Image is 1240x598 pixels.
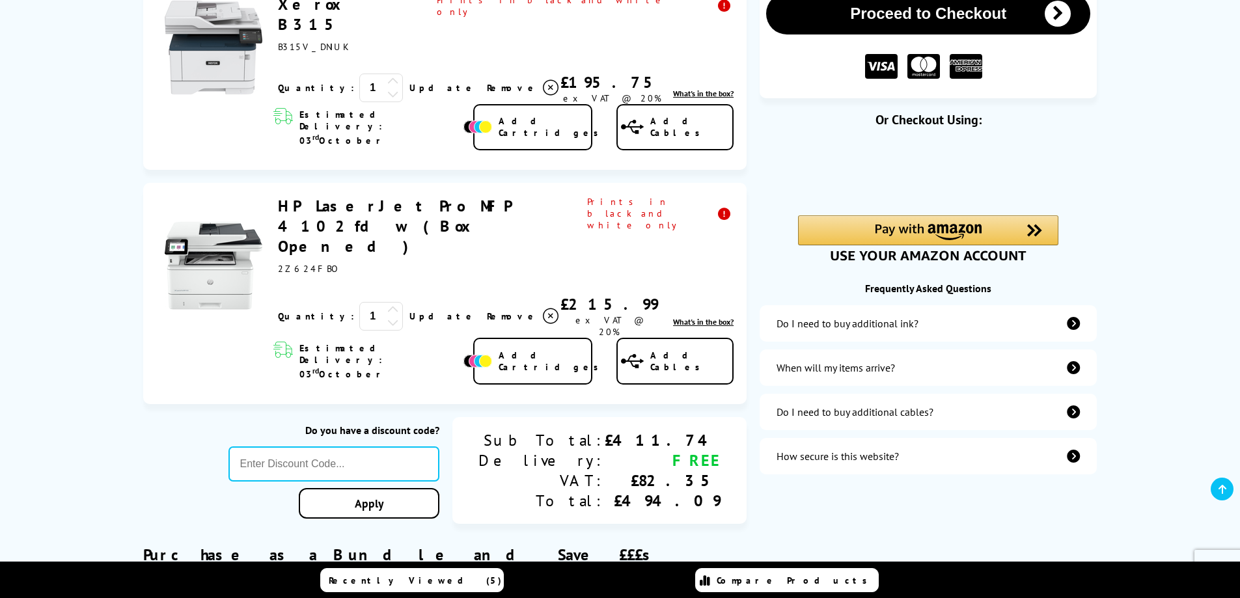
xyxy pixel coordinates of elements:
[487,82,538,94] span: Remove
[587,196,734,231] span: Prints in black and white only
[650,349,732,373] span: Add Cables
[478,450,605,470] div: Delivery:
[760,438,1097,474] a: secure-website
[560,294,658,314] div: £215.99
[695,568,879,592] a: Compare Products
[463,120,492,133] img: Add Cartridges
[499,349,605,373] span: Add Cartridges
[865,54,898,79] img: VISA
[650,115,732,139] span: Add Cables
[605,430,721,450] div: £411.74
[320,568,504,592] a: Recently Viewed (5)
[299,488,439,519] a: Apply
[329,575,502,586] span: Recently Viewed (5)
[777,450,899,463] div: How secure is this website?
[278,41,348,53] span: B315V_DNIUK
[673,317,734,327] a: lnk_inthebox
[798,149,1058,193] iframe: PayPal
[228,446,440,482] input: Enter Discount Code...
[478,491,605,511] div: Total:
[409,310,476,322] a: Update
[673,88,734,98] span: What's in the box?
[299,109,460,146] span: Estimated Delivery: 03 October
[560,72,663,92] div: £195.75
[312,132,319,142] sup: rd
[575,314,644,338] span: ex VAT @ 20%
[409,82,476,94] a: Update
[798,215,1058,261] div: Amazon Pay - Use your Amazon account
[760,111,1097,128] div: Or Checkout Using:
[950,54,982,79] img: American Express
[278,263,337,275] span: 2Z624FBO
[717,575,874,586] span: Compare Products
[299,342,460,380] span: Estimated Delivery: 03 October
[278,196,510,256] a: HP LaserJet Pro MFP 4102fdw (Box Opened)
[487,78,560,98] a: Delete item from your basket
[312,366,319,375] sup: rd
[760,282,1097,295] div: Frequently Asked Questions
[563,92,661,104] span: ex VAT @ 20%
[673,317,734,327] span: What's in the box?
[487,306,560,326] a: Delete item from your basket
[777,317,918,330] div: Do I need to buy additional ink?
[605,450,721,470] div: FREE
[463,355,492,368] img: Add Cartridges
[777,361,895,374] div: When will my items arrive?
[143,525,747,581] div: Purchase as a Bundle and Save £££s
[487,310,538,322] span: Remove
[228,424,440,437] div: Do you have a discount code?
[478,430,605,450] div: Sub Total:
[605,470,721,491] div: £82.35
[907,54,940,79] img: MASTER CARD
[777,405,933,418] div: Do I need to buy additional cables?
[605,491,721,511] div: £494.09
[673,88,734,98] a: lnk_inthebox
[278,310,354,322] span: Quantity:
[760,305,1097,342] a: additional-ink
[760,394,1097,430] a: additional-cables
[278,82,354,94] span: Quantity:
[165,217,262,314] img: HP LaserJet Pro MFP 4102fdw (Box Opened)
[760,349,1097,386] a: items-arrive
[478,470,605,491] div: VAT:
[499,115,605,139] span: Add Cartridges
